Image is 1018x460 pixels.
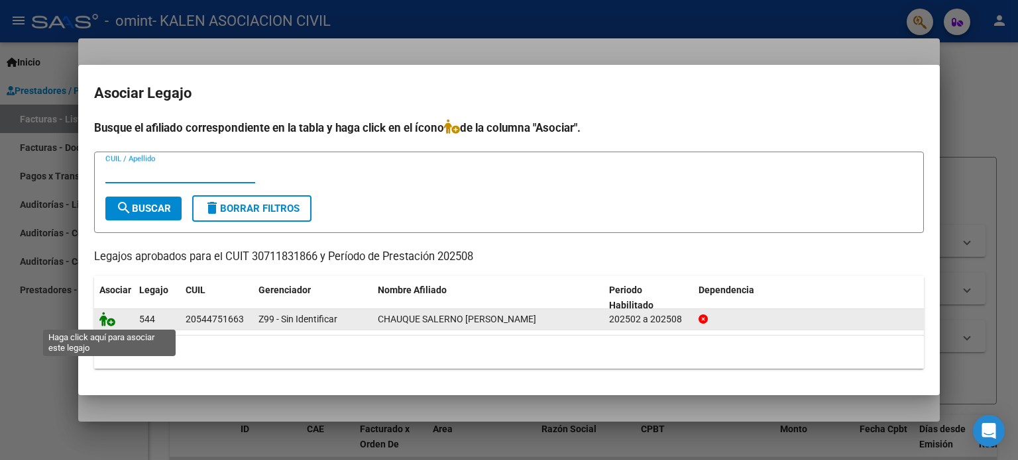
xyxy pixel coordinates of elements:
[699,285,754,295] span: Dependencia
[180,276,253,320] datatable-header-cell: CUIL
[139,314,155,324] span: 544
[94,249,924,265] p: Legajos aprobados para el CUIT 30711831866 y Período de Prestación 202508
[372,276,604,320] datatable-header-cell: Nombre Afiliado
[378,285,447,295] span: Nombre Afiliado
[258,314,337,324] span: Z99 - Sin Identificar
[378,314,536,324] span: CHAUQUE SALERNO JOAQUIN
[105,197,182,220] button: Buscar
[204,200,220,216] mat-icon: delete
[186,312,244,327] div: 20544751663
[116,200,132,216] mat-icon: search
[192,195,311,222] button: Borrar Filtros
[253,276,372,320] datatable-header-cell: Gerenciador
[973,415,1005,447] div: Open Intercom Messenger
[258,285,311,295] span: Gerenciador
[693,276,925,320] datatable-header-cell: Dependencia
[609,312,688,327] div: 202502 a 202508
[139,285,168,295] span: Legajo
[94,81,924,106] h2: Asociar Legajo
[94,336,924,369] div: 1 registros
[94,119,924,136] h4: Busque el afiliado correspondiente en la tabla y haga click en el ícono de la columna "Asociar".
[609,285,653,310] span: Periodo Habilitado
[94,276,134,320] datatable-header-cell: Asociar
[604,276,693,320] datatable-header-cell: Periodo Habilitado
[186,285,205,295] span: CUIL
[99,285,131,295] span: Asociar
[116,203,171,214] span: Buscar
[134,276,180,320] datatable-header-cell: Legajo
[204,203,300,214] span: Borrar Filtros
